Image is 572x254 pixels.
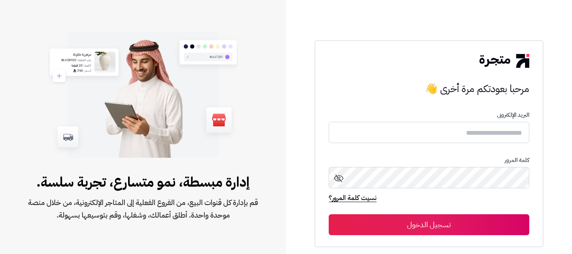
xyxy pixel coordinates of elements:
[329,193,376,205] a: نسيت كلمة المرور؟
[27,172,259,192] span: إدارة مبسطة، نمو متسارع، تجربة سلسة.
[329,80,529,97] h3: مرحبا بعودتكم مرة أخرى 👋
[329,157,529,164] p: كلمة المرور
[479,54,529,67] img: logo-2.png
[329,214,529,235] button: تسجيل الدخول
[27,196,259,221] span: قم بإدارة كل قنوات البيع، من الفروع الفعلية إلى المتاجر الإلكترونية، من خلال منصة موحدة واحدة. أط...
[329,112,529,118] p: البريد الإلكترونى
